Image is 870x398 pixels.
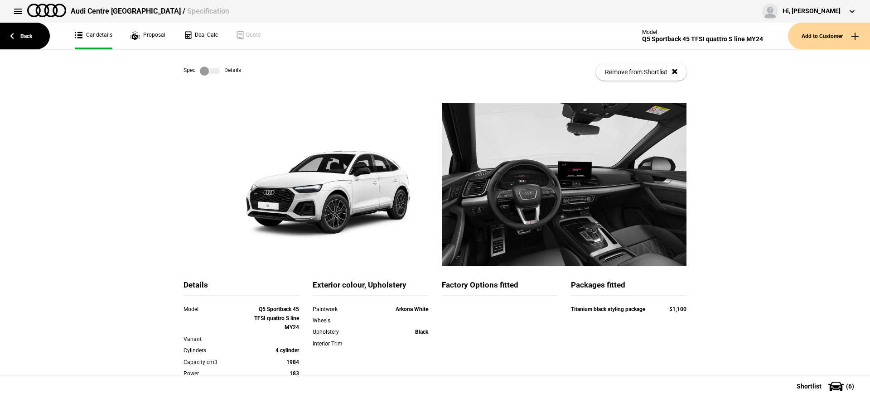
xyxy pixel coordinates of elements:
[184,280,299,296] div: Details
[313,327,359,336] div: Upholstery
[184,358,253,367] div: Capacity cm3
[571,306,645,312] strong: Titanium black styling package
[184,23,218,49] a: Deal Calc
[275,347,299,354] strong: 4 cylinder
[286,359,299,365] strong: 1984
[290,370,299,377] strong: 183
[313,339,359,348] div: Interior Trim
[27,4,66,17] img: audi.png
[846,383,854,389] span: ( 6 )
[184,335,253,344] div: Variant
[313,305,359,314] div: Paintwork
[313,280,428,296] div: Exterior colour, Upholstery
[442,280,557,296] div: Factory Options fitted
[184,369,253,378] div: Power
[415,329,428,335] strong: Black
[797,383,822,389] span: Shortlist
[254,306,299,331] strong: Q5 Sportback 45 TFSI quattro S line MY24
[642,29,763,35] div: Model
[313,316,359,325] div: Wheels
[184,346,253,355] div: Cylinders
[187,7,229,15] span: Specification
[184,305,253,314] div: Model
[642,35,763,43] div: Q5 Sportback 45 TFSI quattro S line MY24
[571,280,686,296] div: Packages fitted
[783,375,870,398] button: Shortlist(6)
[130,23,165,49] a: Proposal
[669,306,686,312] strong: $1,100
[788,23,870,49] button: Add to Customer
[71,6,229,16] div: Audi Centre [GEOGRAPHIC_DATA] /
[396,306,428,312] strong: Arkona White
[75,23,112,49] a: Car details
[184,67,241,76] div: Spec Details
[596,63,686,81] button: Remove from Shortlist
[783,7,841,16] div: Hi, [PERSON_NAME]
